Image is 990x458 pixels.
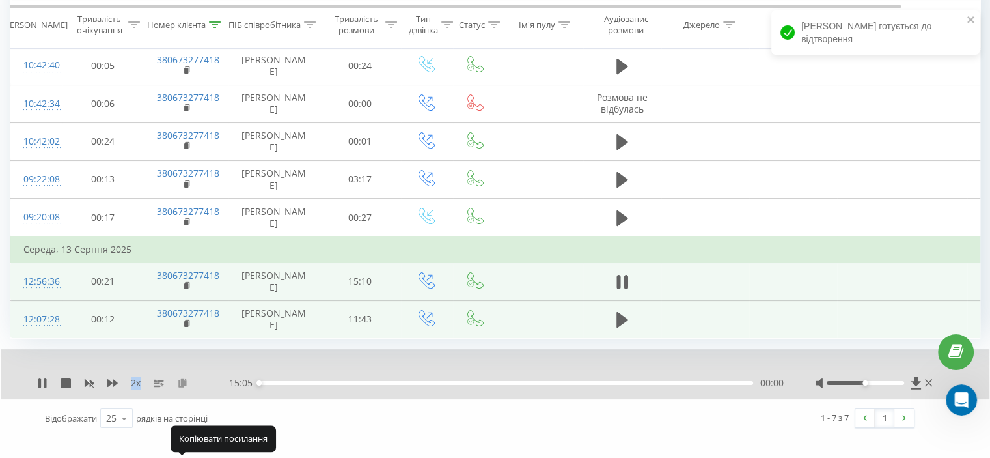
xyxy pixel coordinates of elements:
[21,140,203,165] div: 📌 зрозуміти, як АІ допоможе у виявленні інсайтів із розмов;
[157,269,219,281] a: 380673277418
[597,91,648,115] span: Розмова не відбулась
[683,19,720,30] div: Джерело
[519,19,555,30] div: Ім'я пулу
[62,160,144,198] td: 00:13
[320,199,401,237] td: 00:27
[41,329,51,339] button: вибір GIF-файлів
[223,324,244,345] button: Надіслати повідомлення…
[8,5,33,30] button: go back
[228,85,320,122] td: [PERSON_NAME]
[62,47,144,85] td: 00:05
[37,7,58,28] img: Profile image for Oleksandr
[946,384,977,416] iframe: Intercom live chat
[21,108,203,134] div: 📌 отримати повну інформацію про функціонал AI-аналізу дзвінків;
[106,412,117,425] div: 25
[157,167,219,179] a: 380673277418
[821,411,849,424] div: 1 - 7 з 7
[594,14,657,36] div: Аудіозапис розмови
[967,14,976,27] button: close
[136,412,208,424] span: рядків на сторінці
[226,377,259,390] span: - 15:05
[409,14,438,36] div: Тип дзвінка
[171,426,276,452] div: Копіювати посилання
[62,263,144,300] td: 00:21
[771,10,980,55] div: [PERSON_NAME] готується до відтворення
[862,380,868,386] div: Accessibility label
[21,291,118,299] div: Oleksandr • 2 год. тому
[20,329,31,339] button: Вибір емодзі
[157,307,219,319] a: 380673277418
[320,300,401,338] td: 11:43
[228,5,252,29] div: Закрити
[157,91,219,104] a: 380673277418
[331,14,382,36] div: Тривалість розмови
[157,129,219,141] a: 380673277418
[23,167,49,192] div: 09:22:08
[74,14,125,36] div: Тривалість очікування
[459,19,485,30] div: Статус
[228,263,320,300] td: [PERSON_NAME]
[228,19,301,30] div: ПІБ співробітника
[62,199,144,237] td: 00:17
[21,204,203,229] div: 📌 оцінити переваги для для себе і бізнесу вже на старті.
[62,329,72,339] button: Завантажити вкладений файл
[256,380,262,386] div: Accessibility label
[62,85,144,122] td: 00:06
[157,205,219,218] a: 380673277418
[320,47,401,85] td: 00:24
[23,91,49,117] div: 10:42:34
[228,47,320,85] td: [PERSON_NAME]
[320,160,401,198] td: 03:17
[228,122,320,160] td: [PERSON_NAME]
[62,122,144,160] td: 00:24
[23,129,49,154] div: 10:42:02
[228,300,320,338] td: [PERSON_NAME]
[131,377,141,390] span: 2 x
[45,412,97,424] span: Відображати
[63,7,115,16] h1: Oleksandr
[875,409,894,427] a: 1
[23,53,49,78] div: 10:42:40
[204,5,228,30] button: Головна
[228,199,320,237] td: [PERSON_NAME]
[23,205,49,230] div: 09:20:08
[760,377,783,390] span: 00:00
[63,16,159,29] p: У мережі 16 год тому
[21,50,203,101] div: Щоб ефективно запровадити AI-функціонал та отримати максимум користі, звертайся прямо зараз до на...
[320,122,401,160] td: 00:01
[157,53,219,66] a: 380673277418
[147,19,206,30] div: Номер клієнта
[320,85,401,122] td: 00:00
[21,236,203,275] div: Консультація займе мінімум часу, але дасть максимум користі для оптимізації роботи з клієнтами.
[62,300,144,338] td: 00:12
[21,172,203,197] div: 📌 дізнатися, як впровадити функцію максимально ефективно;
[320,263,401,300] td: 15:10
[23,307,49,332] div: 12:07:28
[228,160,320,198] td: [PERSON_NAME]
[11,302,249,324] textarea: Повідомлення...
[2,19,68,30] div: [PERSON_NAME]
[23,269,49,294] div: 12:56:36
